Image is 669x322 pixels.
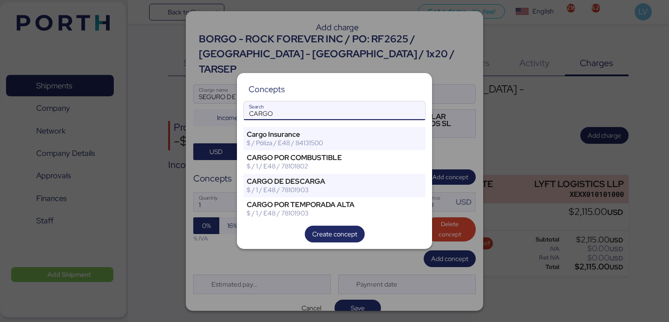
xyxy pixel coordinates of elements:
[247,162,391,170] div: $ / 1 / E48 / 78101802
[247,201,391,209] div: CARGO POR TEMPORADA ALTA
[305,226,365,242] button: Create concept
[247,186,391,194] div: $ / 1 / E48 / 78101903
[312,228,357,240] span: Create concept
[247,139,391,147] div: $ / Póliza / E48 / 84131500
[247,130,391,139] div: Cargo Insurance
[249,85,285,94] div: Concepts
[247,177,391,186] div: CARGO DE DESCARGA
[247,154,391,162] div: CARGO POR COMBUSTIBLE
[247,209,391,217] div: $ / 1 / E48 / 78101903
[244,101,425,120] input: Search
